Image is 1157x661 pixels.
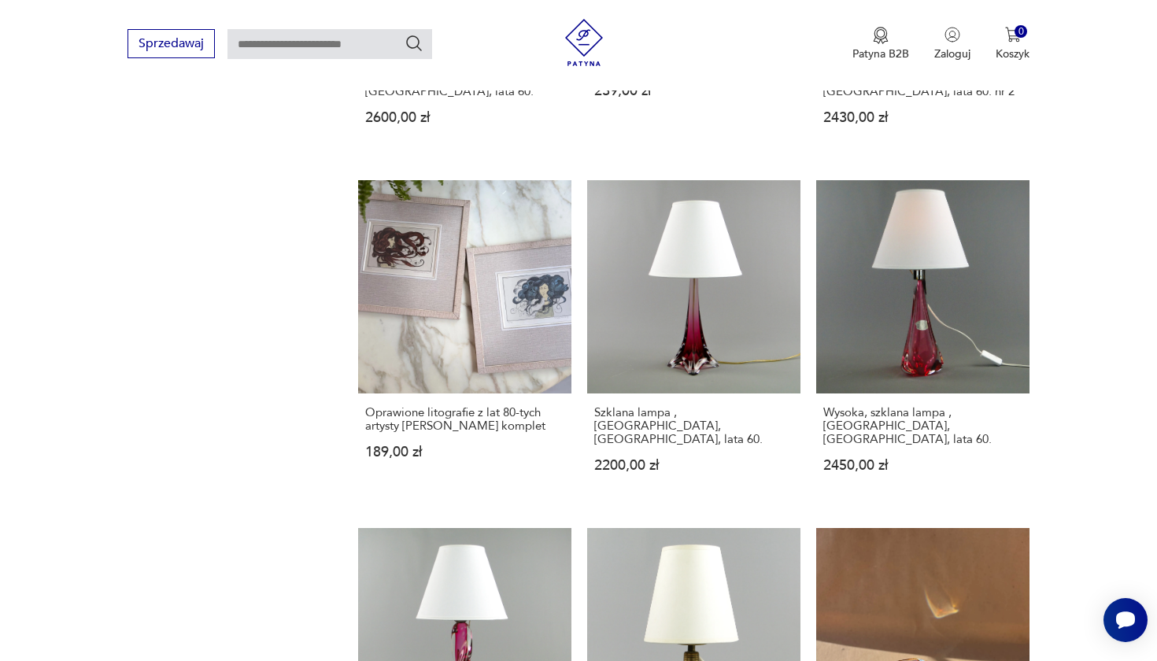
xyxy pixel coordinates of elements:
button: Szukaj [405,34,423,53]
button: Zaloguj [934,27,970,61]
a: Ikona medaluPatyna B2B [852,27,909,61]
p: 2430,00 zł [823,111,1022,124]
p: Zaloguj [934,46,970,61]
div: 0 [1015,25,1028,39]
button: Patyna B2B [852,27,909,61]
p: 2200,00 zł [594,459,793,472]
img: Ikona koszyka [1005,27,1021,42]
p: 2600,00 zł [365,111,564,124]
h3: Szklana lampa , [GEOGRAPHIC_DATA], [GEOGRAPHIC_DATA], lata 60. [594,406,793,446]
p: Koszyk [996,46,1029,61]
a: Oprawione litografie z lat 80-tych artysty Ctirada Stehlíka kompletOprawione litografie z lat 80-... [358,180,571,503]
h3: Oprawione litografie z lat 80-tych artysty [PERSON_NAME] komplet [365,406,564,433]
p: Patyna B2B [852,46,909,61]
button: Sprzedawaj [128,29,215,58]
img: Ikona medalu [873,27,889,44]
h3: Wysoka, szklana lampa , [GEOGRAPHIC_DATA], [GEOGRAPHIC_DATA], lata 60. [823,406,1022,446]
a: Wysoka, szklana lampa , Val St Lambert, Belgia, lata 60.Wysoka, szklana lampa , [GEOGRAPHIC_DATA]... [816,180,1029,503]
a: Sprzedawaj [128,39,215,50]
iframe: Smartsupp widget button [1103,598,1148,642]
button: 0Koszyk [996,27,1029,61]
h3: Wysoka , szklana lampa , [GEOGRAPHIC_DATA], [GEOGRAPHIC_DATA], lata 60. nr 2 [823,58,1022,98]
p: 2450,00 zł [823,459,1022,472]
p: 189,00 zł [365,445,564,459]
p: 239,00 zł [594,84,793,98]
img: Ikonka użytkownika [944,27,960,42]
a: Szklana lampa , Val St Lambert, Belgia, lata 60.Szklana lampa , [GEOGRAPHIC_DATA], [GEOGRAPHIC_DA... [587,180,800,503]
h3: Wysoka, szklana lampa , [GEOGRAPHIC_DATA], [GEOGRAPHIC_DATA], lata 60. [365,58,564,98]
img: Patyna - sklep z meblami i dekoracjami vintage [560,19,608,66]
